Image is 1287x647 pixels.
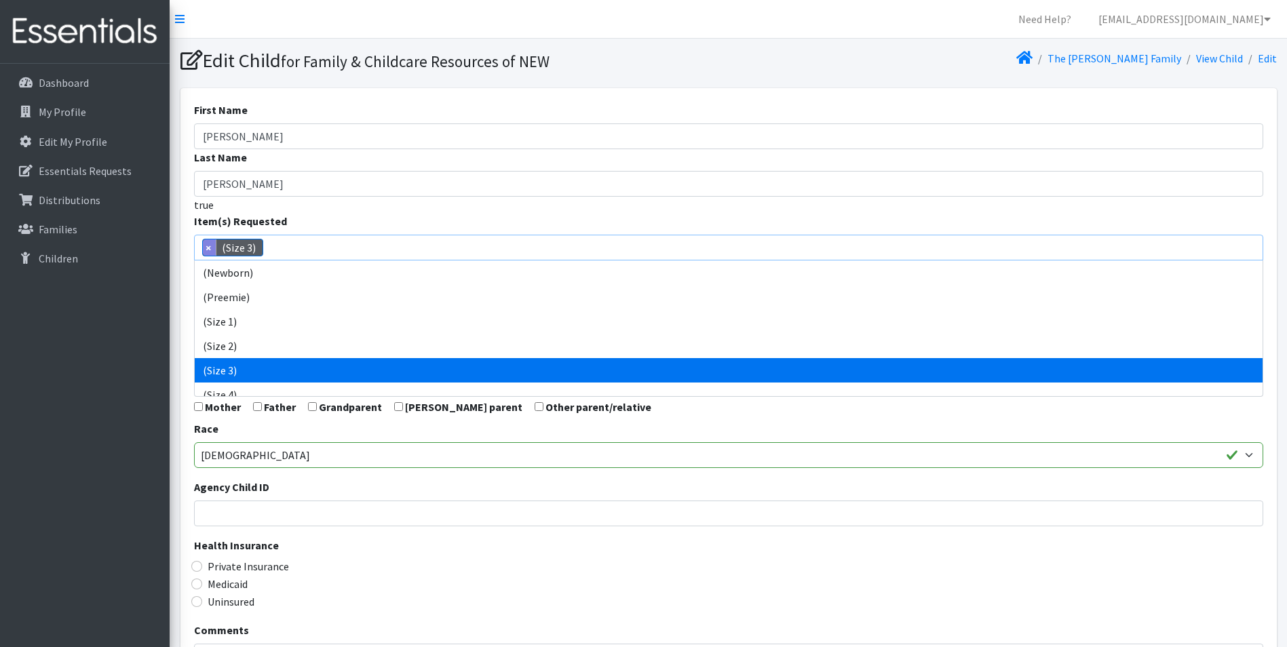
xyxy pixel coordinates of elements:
[195,334,1263,358] li: (Size 2)
[5,128,164,155] a: Edit My Profile
[208,558,289,574] label: Private Insurance
[1088,5,1282,33] a: [EMAIL_ADDRESS][DOMAIN_NAME]
[1196,52,1243,65] a: View Child
[202,239,263,256] li: (Size 3)
[195,260,1263,285] li: (Newborn)
[5,157,164,184] a: Essentials Requests
[194,102,248,118] label: First Name
[195,383,1263,407] li: (Size 4)
[203,239,216,256] span: ×
[39,222,77,236] p: Families
[5,245,164,272] a: Children
[194,213,287,229] label: Item(s) Requested
[264,399,296,415] label: Father
[5,187,164,214] a: Distributions
[405,399,522,415] label: [PERSON_NAME] parent
[194,420,218,437] label: Race
[39,164,132,178] p: Essentials Requests
[194,537,1263,558] legend: Health Insurance
[1258,52,1277,65] a: Edit
[1048,52,1181,65] a: The [PERSON_NAME] Family
[39,76,89,90] p: Dashboard
[194,479,269,495] label: Agency Child ID
[39,135,107,149] p: Edit My Profile
[1007,5,1082,33] a: Need Help?
[194,149,247,165] label: Last Name
[205,399,241,415] label: Mother
[5,69,164,96] a: Dashboard
[5,98,164,125] a: My Profile
[194,622,249,638] label: Comments
[208,576,248,592] label: Medicaid
[319,399,382,415] label: Grandparent
[5,216,164,243] a: Families
[208,593,254,610] label: Uninsured
[281,52,550,71] small: for Family & Childcare Resources of NEW
[5,9,164,54] img: HumanEssentials
[39,105,86,119] p: My Profile
[195,358,1263,383] li: (Size 3)
[195,285,1263,309] li: (Preemie)
[195,309,1263,334] li: (Size 1)
[545,399,651,415] label: Other parent/relative
[180,49,724,73] h1: Edit Child
[39,252,78,265] p: Children
[39,193,100,207] p: Distributions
